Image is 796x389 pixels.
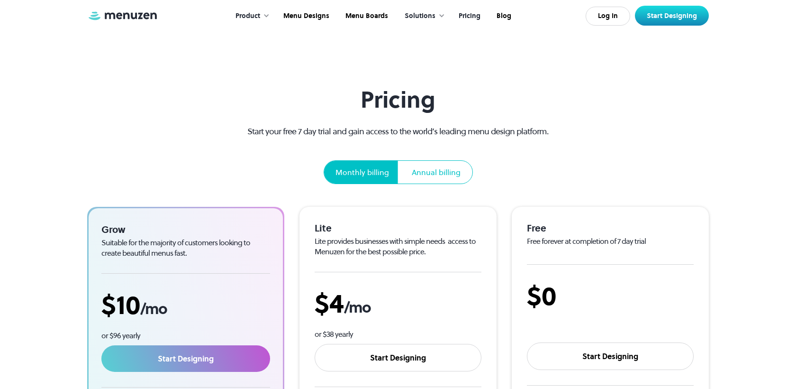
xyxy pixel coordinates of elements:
a: Blog [488,1,518,31]
p: Start your free 7 day trial and gain access to the world’s leading menu design platform. [231,125,566,138]
span: 10 [116,287,140,323]
div: Product [226,1,274,31]
span: /mo [344,297,371,318]
span: 4 [329,285,344,322]
a: Log In [586,7,630,26]
a: Start Designing [315,344,481,371]
div: Monthly billing [335,167,389,178]
a: Pricing [450,1,488,31]
a: Start Designing [527,343,694,370]
a: Menu Designs [274,1,336,31]
h1: Pricing [231,86,566,113]
div: or $96 yearly [101,331,270,341]
div: Free [527,222,694,234]
div: Solutions [405,11,435,21]
div: $ [315,287,481,319]
div: Annual billing [412,167,461,178]
a: Menu Boards [336,1,395,31]
div: Solutions [395,1,450,31]
div: Lite [315,222,481,234]
div: $0 [527,280,694,312]
div: Grow [101,223,270,236]
div: Product [235,11,260,21]
div: Free forever at completion of 7 day trial [527,236,694,247]
div: or $38 yearly [315,329,481,340]
div: Suitable for the majority of customers looking to create beautiful menus fast. [101,238,270,258]
a: Start Designing [101,345,270,372]
div: $ [101,289,270,321]
span: /mo [140,298,167,319]
a: Start Designing [635,6,709,26]
div: Lite provides businesses with simple needs access to Menuzen for the best possible price. [315,236,481,257]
